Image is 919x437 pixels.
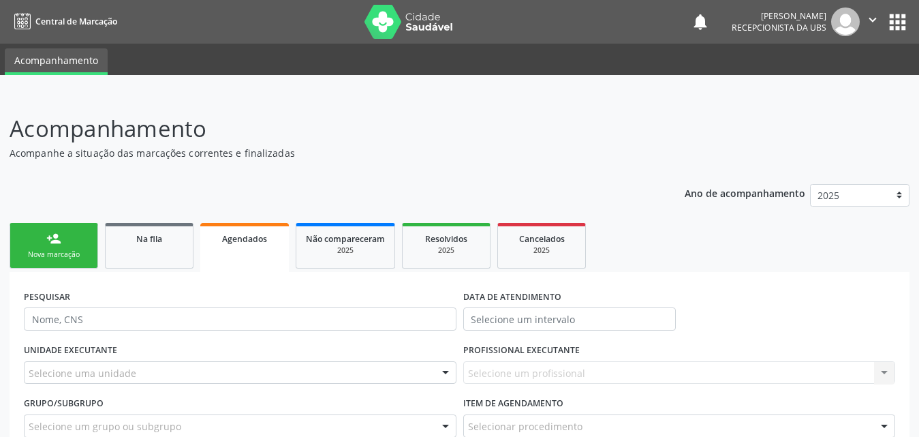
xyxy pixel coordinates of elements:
div: 2025 [508,245,576,256]
span: Selecionar procedimento [468,419,582,434]
div: person_add [46,231,61,246]
span: Não compareceram [306,233,385,245]
label: DATA DE ATENDIMENTO [463,286,561,307]
div: 2025 [412,245,480,256]
label: PESQUISAR [24,286,70,307]
span: Selecione uma unidade [29,366,136,380]
label: Grupo/Subgrupo [24,393,104,415]
span: Agendados [222,233,267,245]
div: 2025 [306,245,385,256]
span: Recepcionista da UBS [732,22,826,33]
img: img [831,7,860,36]
span: Na fila [136,233,162,245]
div: Nova marcação [20,250,88,260]
input: Selecione um intervalo [463,307,676,331]
label: PROFISSIONAL EXECUTANTE [463,340,580,361]
p: Ano de acompanhamento [685,184,805,201]
button: apps [886,10,909,34]
p: Acompanhamento [10,112,640,146]
a: Central de Marcação [10,10,117,33]
span: Selecione um grupo ou subgrupo [29,419,181,434]
i:  [865,12,880,27]
label: Item de agendamento [463,393,563,415]
a: Acompanhamento [5,48,108,75]
div: [PERSON_NAME] [732,10,826,22]
label: UNIDADE EXECUTANTE [24,340,117,361]
span: Resolvidos [425,233,467,245]
span: Central de Marcação [35,16,117,27]
input: Nome, CNS [24,307,456,331]
button: notifications [691,12,710,31]
button:  [860,7,886,36]
span: Cancelados [519,233,565,245]
p: Acompanhe a situação das marcações correntes e finalizadas [10,146,640,160]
